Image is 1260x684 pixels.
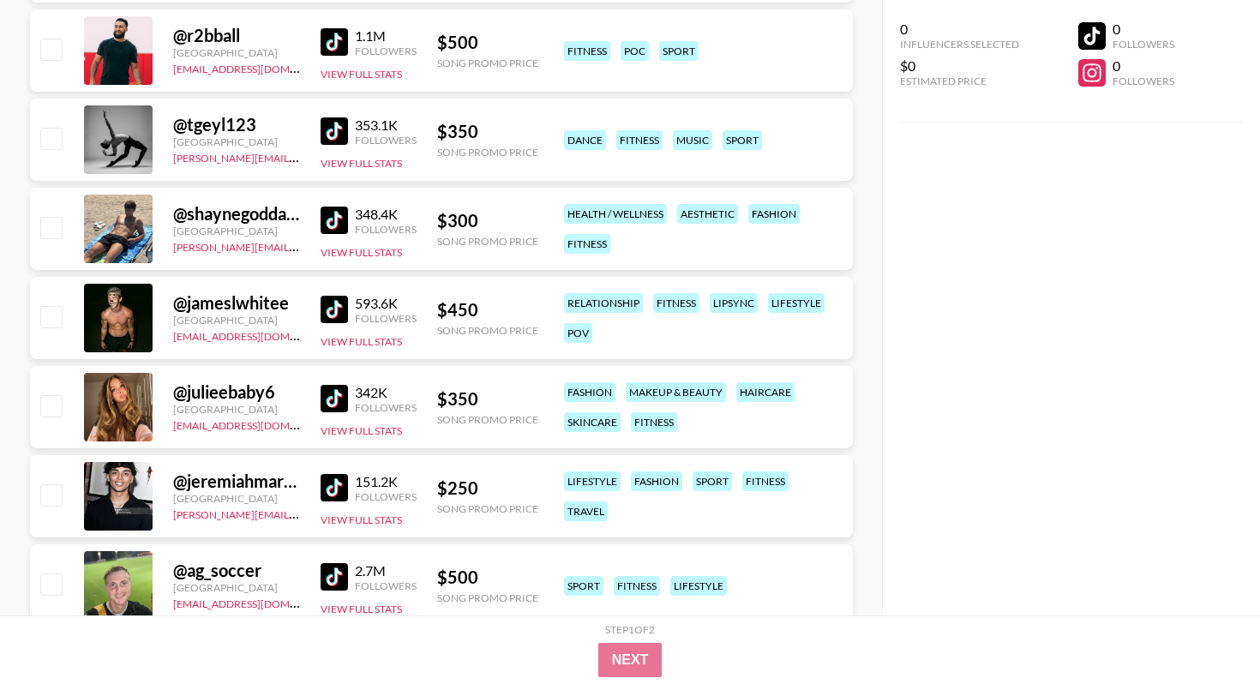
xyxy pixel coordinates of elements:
[564,323,592,343] div: pov
[768,293,825,313] div: lifestyle
[355,45,417,57] div: Followers
[900,21,1019,38] div: 0
[173,203,300,225] div: @ shaynegoddard
[621,41,649,61] div: poc
[437,567,538,588] div: $ 500
[748,204,800,224] div: fashion
[564,293,643,313] div: relationship
[437,210,538,231] div: $ 300
[626,382,726,402] div: makeup & beauty
[355,384,417,401] div: 342K
[673,130,712,150] div: music
[321,513,402,526] button: View Full Stats
[437,591,538,604] div: Song Promo Price
[321,207,348,234] img: TikTok
[355,27,417,45] div: 1.1M
[355,490,417,503] div: Followers
[631,412,677,432] div: fitness
[564,382,615,402] div: fashion
[564,234,610,254] div: fitness
[605,623,655,636] div: Step 1 of 2
[321,603,402,615] button: View Full Stats
[437,57,538,69] div: Song Promo Price
[321,157,402,170] button: View Full Stats
[321,28,348,56] img: TikTok
[900,38,1019,51] div: Influencers Selected
[355,473,417,490] div: 151.2K
[631,471,682,491] div: fashion
[173,225,300,237] div: [GEOGRAPHIC_DATA]
[1113,57,1174,75] div: 0
[173,237,427,254] a: [PERSON_NAME][EMAIL_ADDRESS][DOMAIN_NAME]
[355,223,417,236] div: Followers
[677,204,738,224] div: aesthetic
[321,563,348,591] img: TikTok
[670,576,727,596] div: lifestyle
[173,505,427,521] a: [PERSON_NAME][EMAIL_ADDRESS][DOMAIN_NAME]
[900,57,1019,75] div: $0
[564,412,621,432] div: skincare
[321,385,348,412] img: TikTok
[355,401,417,414] div: Followers
[736,382,795,402] div: haircare
[437,121,538,142] div: $ 350
[437,477,538,499] div: $ 250
[355,295,417,312] div: 593.6K
[742,471,789,491] div: fitness
[173,581,300,594] div: [GEOGRAPHIC_DATA]
[173,148,427,165] a: [PERSON_NAME][EMAIL_ADDRESS][DOMAIN_NAME]
[355,117,417,134] div: 353.1K
[173,416,345,432] a: [EMAIL_ADDRESS][DOMAIN_NAME]
[173,403,300,416] div: [GEOGRAPHIC_DATA]
[173,135,300,148] div: [GEOGRAPHIC_DATA]
[355,562,417,579] div: 2.7M
[437,235,538,248] div: Song Promo Price
[710,293,758,313] div: lipsync
[355,206,417,223] div: 348.4K
[321,68,402,81] button: View Full Stats
[437,388,538,410] div: $ 350
[693,471,732,491] div: sport
[564,471,621,491] div: lifestyle
[1174,598,1239,663] iframe: Drift Widget Chat Controller
[173,46,300,59] div: [GEOGRAPHIC_DATA]
[437,146,538,159] div: Song Promo Price
[321,335,402,348] button: View Full Stats
[321,296,348,323] img: TikTok
[321,474,348,501] img: TikTok
[598,643,663,677] button: Next
[173,492,300,505] div: [GEOGRAPHIC_DATA]
[437,502,538,515] div: Song Promo Price
[173,381,300,403] div: @ julieebaby6
[437,413,538,426] div: Song Promo Price
[173,314,300,327] div: [GEOGRAPHIC_DATA]
[173,25,300,46] div: @ r2bball
[564,576,603,596] div: sport
[437,299,538,321] div: $ 450
[614,576,660,596] div: fitness
[1113,21,1174,38] div: 0
[900,75,1019,87] div: Estimated Price
[173,594,345,610] a: [EMAIL_ADDRESS][DOMAIN_NAME]
[616,130,663,150] div: fitness
[355,134,417,147] div: Followers
[321,424,402,437] button: View Full Stats
[321,117,348,145] img: TikTok
[564,130,606,150] div: dance
[564,204,667,224] div: health / wellness
[437,324,538,337] div: Song Promo Price
[173,471,300,492] div: @ jeremiahmartinelli
[173,292,300,314] div: @ jameslwhitee
[173,114,300,135] div: @ tgeyl123
[321,246,402,259] button: View Full Stats
[355,312,417,325] div: Followers
[564,501,608,521] div: travel
[437,32,538,53] div: $ 500
[173,59,345,75] a: [EMAIL_ADDRESS][DOMAIN_NAME]
[1113,38,1174,51] div: Followers
[173,560,300,581] div: @ ag_soccer
[653,293,699,313] div: fitness
[355,579,417,592] div: Followers
[564,41,610,61] div: fitness
[723,130,762,150] div: sport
